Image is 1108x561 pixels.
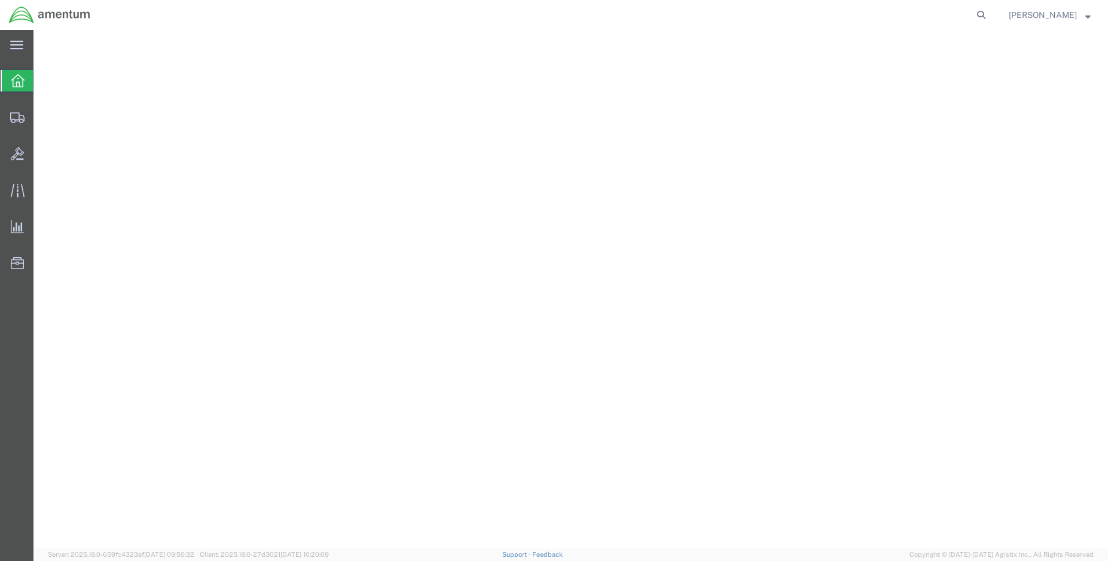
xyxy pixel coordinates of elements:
[8,6,91,24] img: logo
[200,551,329,558] span: Client: 2025.18.0-27d3021
[33,30,1108,548] iframe: FS Legacy Container
[48,551,194,558] span: Server: 2025.18.0-659fc4323ef
[909,550,1094,560] span: Copyright © [DATE]-[DATE] Agistix Inc., All Rights Reserved
[1008,8,1091,22] button: [PERSON_NAME]
[1009,8,1077,22] span: Brian Marquez
[502,551,532,558] a: Support
[532,551,563,558] a: Feedback
[144,551,194,558] span: [DATE] 09:50:32
[280,551,329,558] span: [DATE] 10:20:09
